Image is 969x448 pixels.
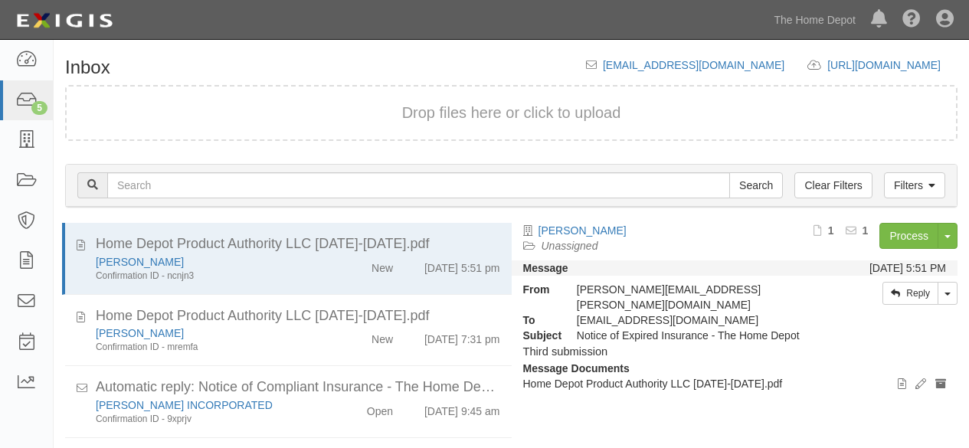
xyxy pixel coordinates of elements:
b: 1 [828,224,834,237]
i: Archive document [935,379,946,390]
a: Unassigned [542,240,598,252]
div: [DATE] 9:45 am [424,397,500,419]
div: Confirmation ID - mremfa [96,341,322,354]
a: [PERSON_NAME] [96,327,184,339]
div: [DATE] 5:51 PM [869,260,946,276]
i: View [898,379,906,390]
div: party-mv3cm3@sbainsurance.homedepot.com [565,312,835,328]
div: New [372,254,393,276]
a: Reply [882,282,938,305]
div: [DATE] 5:51 pm [424,254,500,276]
strong: From [512,282,565,297]
img: logo-5460c22ac91f19d4615b14bd174203de0afe785f0fc80cf4dbbc73dc1793850b.png [11,7,117,34]
a: The Home Depot [766,5,863,35]
a: Clear Filters [794,172,872,198]
i: Help Center - Complianz [902,11,921,29]
div: Notice of Expired Insurance - The Home Depot [565,328,835,343]
p: Home Depot Product Authority LLC [DATE]-[DATE].pdf [523,376,947,391]
div: Home Depot Product Authority LLC 2025-2026.pdf [96,306,500,326]
div: Home Depot Product Authority LLC 2025-2026.pdf [96,234,500,254]
a: Filters [884,172,945,198]
i: Edit document [915,379,926,390]
div: Confirmation ID - 9xprjv [96,413,322,426]
a: [PERSON_NAME] INCORPORATED [96,399,273,411]
strong: Subject [512,328,565,343]
a: [PERSON_NAME] [96,256,184,268]
strong: To [512,312,565,328]
div: [PERSON_NAME][EMAIL_ADDRESS][PERSON_NAME][DOMAIN_NAME] [565,282,835,312]
div: [DATE] 7:31 pm [424,325,500,347]
div: BARRETTE [96,325,322,341]
div: Open [367,397,393,419]
b: 1 [863,224,869,237]
div: Confirmation ID - ncnjn3 [96,270,322,283]
div: Automatic reply: Notice of Compliant Insurance - The Home Depot [96,378,500,397]
button: Drop files here or click to upload [402,102,621,124]
a: [PERSON_NAME] [539,224,627,237]
a: [EMAIL_ADDRESS][DOMAIN_NAME] [603,59,784,71]
a: [URL][DOMAIN_NAME] [827,59,958,71]
a: Process [879,223,938,249]
span: Third submission [523,345,608,358]
input: Search [729,172,783,198]
input: Search [107,172,730,198]
h1: Inbox [65,57,110,77]
strong: Message [523,262,568,274]
strong: Message Documents [523,362,630,374]
div: 5 [31,101,47,115]
div: New [372,325,393,347]
div: BARRETTE [96,254,322,270]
